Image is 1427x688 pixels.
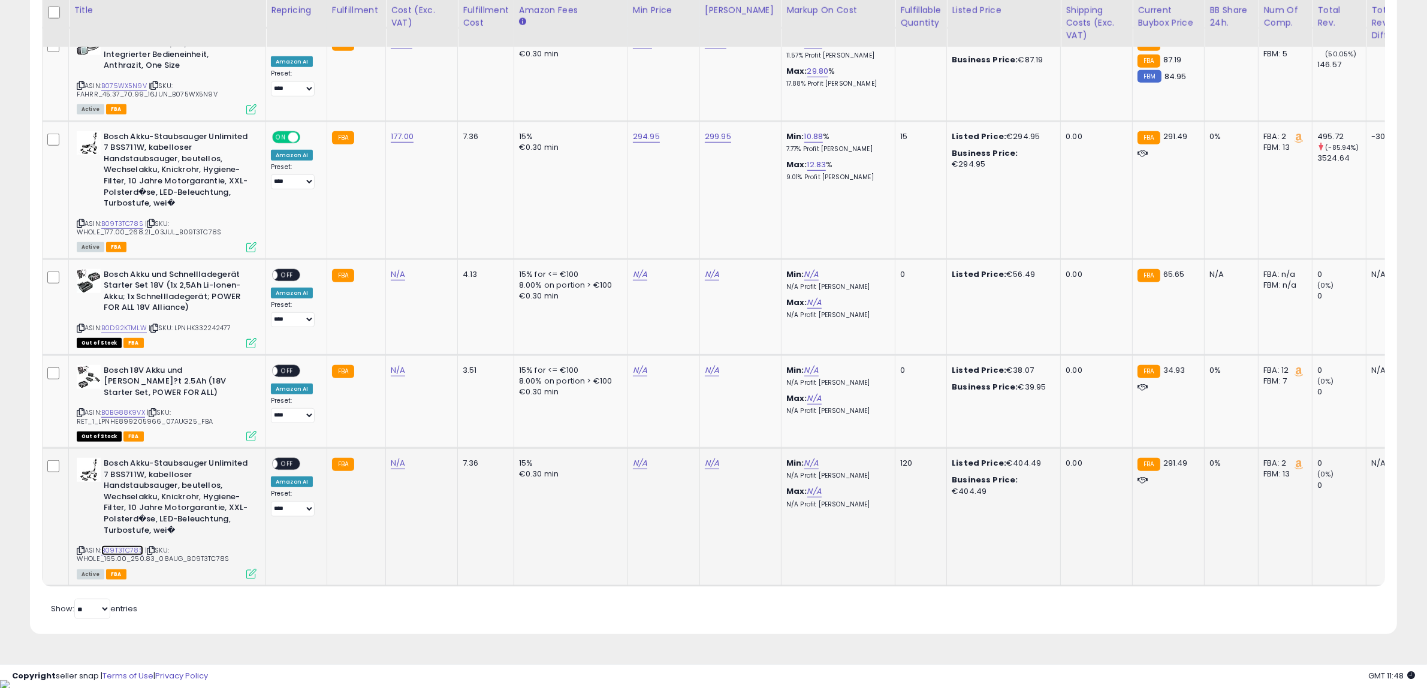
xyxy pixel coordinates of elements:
div: €404.49 [952,458,1051,469]
div: 146.57 [1317,59,1366,70]
div: 7.36 [463,458,505,469]
small: (0%) [1317,280,1334,290]
small: FBA [332,131,354,144]
div: Title [74,4,261,17]
div: ASIN: [77,131,257,251]
div: €404.49 [952,475,1051,496]
small: (50.05%) [1325,49,1356,59]
small: FBA [1138,365,1160,378]
strong: Copyright [12,670,56,681]
span: FBA [106,569,126,580]
div: 0% [1209,458,1249,469]
span: All listings currently available for purchase on Amazon [77,104,104,114]
div: N/A [1371,458,1407,469]
a: N/A [391,268,405,280]
span: | SKU: FAHRR_45.37_70.99_16JUN_B075WX5N9V [77,81,218,99]
div: N/A [1209,269,1249,280]
span: 291.49 [1163,131,1188,142]
a: B075WX5N9V [101,81,147,91]
b: Bosch Akku-Staubsauger Unlimited 7 BSS711W, kabelloser Handstaubsauger, beutellos, Wechselakku, K... [104,131,249,212]
b: Min: [786,268,804,280]
div: Total Rev. Diff. [1371,4,1411,42]
div: FBM: 13 [1263,469,1303,479]
small: FBA [332,458,354,471]
span: FBA [123,338,144,348]
span: FBA [123,431,144,442]
div: 3524.64 [1317,153,1366,164]
div: ASIN: [77,365,257,440]
div: €0.30 min [519,49,619,59]
a: Privacy Policy [155,670,208,681]
a: N/A [705,268,719,280]
div: Preset: [271,163,318,190]
div: 0 [1317,365,1366,376]
div: 0% [1209,131,1249,142]
div: 0% [1209,365,1249,376]
div: 0 [1317,480,1366,491]
b: Business Price: [952,54,1018,65]
div: Preset: [271,490,318,517]
div: Num of Comp. [1263,4,1307,29]
div: 4.13 [463,269,505,280]
div: 0.00 [1066,269,1123,280]
a: N/A [804,457,819,469]
p: N/A Profit [PERSON_NAME] [786,311,886,319]
div: 8.00% on portion > €100 [519,280,619,291]
small: FBA [1138,131,1160,144]
a: N/A [391,457,405,469]
div: BB Share 24h. [1209,4,1253,29]
div: Preset: [271,301,318,328]
small: FBA [332,269,354,282]
a: 12.83 [807,159,826,171]
div: FBM: 13 [1263,142,1303,153]
b: Max: [786,297,807,308]
div: €0.30 min [519,469,619,479]
img: 41SIGoT32CL._SL40_.jpg [77,269,101,293]
a: Terms of Use [102,670,153,681]
img: 41sB0btFZOL._SL40_.jpg [77,131,101,155]
div: Markup on Cost [786,4,890,17]
div: FBA: n/a [1263,269,1303,280]
span: OFF [277,366,297,376]
div: FBA: 2 [1263,131,1303,142]
a: B09T3TC78S [101,219,143,229]
p: 11.57% Profit [PERSON_NAME] [786,52,886,60]
span: Show: entries [51,603,137,614]
div: N/A [1371,365,1407,376]
div: Cost (Exc. VAT) [391,4,452,29]
p: N/A Profit [PERSON_NAME] [786,407,886,415]
div: Preset: [271,397,318,424]
small: (0%) [1317,376,1334,386]
a: 10.88 [804,131,823,143]
span: FBA [106,242,126,252]
a: N/A [391,364,405,376]
b: Max: [786,393,807,404]
span: 65.65 [1163,268,1185,280]
small: FBA [332,365,354,378]
a: N/A [705,364,719,376]
div: Preset: [271,70,318,96]
div: 15% [519,131,619,142]
span: | SKU: WHOLE_165.00_250.83_08AUG_B09T3TC78S [77,545,229,563]
div: % [786,159,886,182]
a: B09T3TC78S [101,545,143,556]
div: €38.07 [952,365,1051,376]
a: 29.80 [807,65,829,77]
a: N/A [633,364,647,376]
span: | SKU: WHOLE_177.00_268.21_03JUL_B09T3TC78S [77,219,221,237]
div: Fulfillment Cost [463,4,509,29]
div: 120 [900,458,937,469]
a: N/A [804,268,819,280]
span: All listings that are currently out of stock and unavailable for purchase on Amazon [77,338,122,348]
div: N/A [1371,269,1407,280]
a: N/A [633,268,647,280]
span: | SKU: LPNHK332242477 [149,323,231,333]
small: (0%) [1317,469,1334,479]
div: Listed Price [952,4,1055,17]
p: N/A Profit [PERSON_NAME] [786,379,886,387]
div: ASIN: [77,458,257,578]
p: 9.01% Profit [PERSON_NAME] [786,173,886,182]
b: Business Price: [952,381,1018,393]
img: 414oW1VNfDL._SL40_.jpg [77,365,101,389]
b: Max: [786,65,807,77]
